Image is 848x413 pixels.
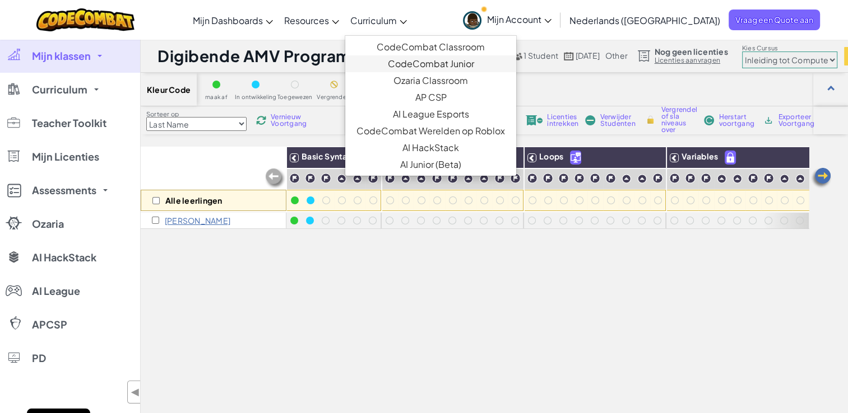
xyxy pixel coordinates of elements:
span: maak af [205,94,228,100]
img: IconReset.svg [704,115,714,125]
img: IconLock.svg [645,115,656,125]
a: AI HackStack [345,139,516,156]
span: Loops [539,151,563,161]
img: IconReload.svg [256,115,266,125]
span: AI League [32,286,80,296]
img: CodeCombat logo [36,8,135,31]
span: Variables [682,151,718,161]
img: IconPracticeLevel.svg [780,174,789,184]
img: IconChallengeLevel.svg [384,173,395,184]
img: Arrow_Left_Inactive.png [264,167,286,190]
label: Kies Cursus [742,44,837,53]
a: Licenties aanvragen [655,56,728,65]
img: IconChallengeLevel.svg [368,173,378,184]
img: IconChallengeLevel.svg [543,173,553,184]
img: IconChallengeLevel.svg [669,173,680,184]
img: IconChallengeLevel.svg [574,173,585,184]
span: Curriculum [350,15,397,26]
img: IconPracticeLevel.svg [637,174,647,184]
img: IconChallengeLevel.svg [527,173,537,184]
a: Nederlands ([GEOGRAPHIC_DATA]) [564,5,726,35]
img: IconRemoveStudents.svg [585,115,595,125]
a: CodeCombat Classroom [345,39,516,55]
a: Mijn Account [457,2,557,37]
img: IconArchive.svg [763,115,773,125]
span: Vernieuw Voortgang [271,114,307,127]
label: Sorteer op [146,110,247,119]
img: IconPaidLevel.svg [725,151,735,164]
span: Basic Syntax [302,151,352,161]
img: IconChallengeLevel.svg [701,173,711,184]
img: IconChallengeLevel.svg [763,173,774,184]
span: Curriculum [32,85,87,95]
span: Toegewezen [277,94,312,100]
span: Nederlands ([GEOGRAPHIC_DATA]) [569,15,720,26]
a: Vraag een Quote aan [729,10,820,30]
a: Resources [279,5,345,35]
img: IconPracticeLevel.svg [337,174,346,184]
span: Verwijder Studenten [600,114,635,127]
img: IconPracticeLevel.svg [401,174,410,184]
img: IconPracticeLevel.svg [479,174,489,184]
a: AI Junior (Beta) [345,156,516,173]
img: IconChallengeLevel.svg [558,173,569,184]
div: other [605,51,628,61]
img: IconPracticeLevel.svg [733,174,742,184]
img: calendar.svg [564,52,574,60]
span: Herstart voortgang [719,114,754,127]
span: Nog geen licenties [655,47,728,56]
a: AI League Esports [345,106,516,123]
img: IconUnlockWithCall.svg [571,151,581,164]
span: Vergrendeld [317,94,352,100]
p: Alle leerlingen [165,196,222,205]
span: Ozaria [32,219,64,229]
span: Mijn klassen [32,51,91,61]
span: Mijn Licenties [32,152,99,162]
span: Assessments [32,185,96,195]
img: IconChallengeLevel.svg [432,173,442,184]
span: Resources [284,15,329,26]
a: CodeCombat Junior [345,55,516,72]
a: CodeCombat Werelden op Roblox [345,123,516,139]
p: Rob Demmenie [165,216,230,225]
span: Mijn Dashboards [193,15,263,26]
img: IconChallengeLevel.svg [605,173,616,184]
img: avatar [463,11,481,30]
span: Teacher Toolkit [32,118,106,128]
img: IconChallengeLevel.svg [305,173,316,184]
img: MultipleUsers.png [512,52,522,60]
img: IconChallengeLevel.svg [321,173,331,184]
span: Vergrendel of sla niveaus over [661,106,697,133]
span: Mijn Account [487,13,552,25]
img: IconChallengeLevel.svg [447,173,458,184]
span: [DATE] [575,50,599,60]
img: IconChallengeLevel.svg [652,173,663,184]
span: Exporteer Voortgang [778,114,814,127]
img: IconPracticeLevel.svg [717,174,726,184]
img: IconChallengeLevel.svg [590,173,600,184]
h1: Digibende AMV Programmeren 1 - Python [157,45,445,67]
img: IconChallengeLevel.svg [494,173,505,184]
img: IconPracticeLevel.svg [416,174,426,184]
span: Licenties intrekken [547,114,578,127]
img: IconChallengeLevel.svg [289,173,300,184]
img: IconChallengeLevel.svg [685,173,696,184]
img: IconPracticeLevel.svg [622,174,631,184]
span: ◀ [131,384,140,400]
span: AI HackStack [32,252,96,262]
img: IconLicenseRevoke.svg [526,115,543,125]
img: IconChallengeLevel.svg [748,173,758,184]
a: AP CSP [345,89,516,106]
img: IconChallengeLevel.svg [510,173,521,184]
a: Curriculum [345,5,413,35]
img: IconPracticeLevel.svg [464,174,473,184]
img: IconPracticeLevel.svg [353,174,362,184]
a: Ozaria Classroom [345,72,516,89]
span: In ontwikkeling [235,94,276,100]
img: IconPracticeLevel.svg [795,174,805,184]
span: Kleur Code [147,85,191,94]
img: Arrow_Left.png [810,167,832,189]
span: 1 Student [523,50,558,60]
